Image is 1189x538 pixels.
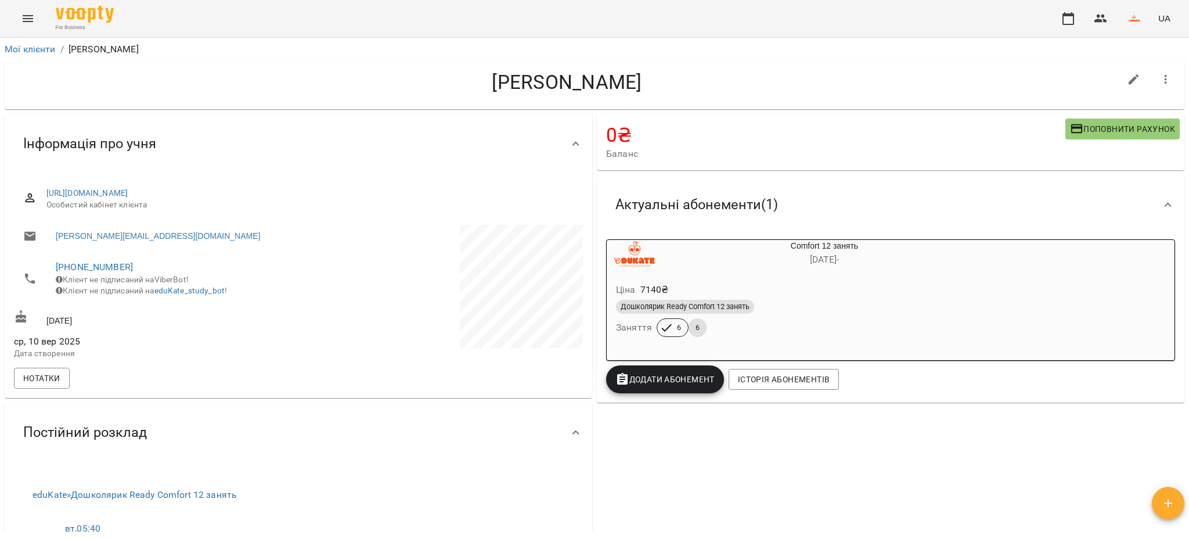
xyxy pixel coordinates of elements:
[607,240,662,268] div: Comfort 12 занять
[1158,12,1170,24] span: UA
[689,322,707,333] span: 6
[729,369,839,390] button: Історія абонементів
[23,135,156,153] span: Інформація про учня
[662,240,986,268] div: Comfort 12 занять
[33,489,237,500] a: eduKate»Дошколярик Ready Comfort 12 занять
[56,275,189,284] span: Клієнт не підписаний на ViberBot!
[810,254,839,265] span: [DATE] -
[738,372,830,386] span: Історія абонементів
[1070,122,1175,136] span: Поповнити рахунок
[23,371,60,385] span: Нотатки
[597,175,1184,235] div: Актуальні абонементи(1)
[606,365,724,393] button: Додати Абонемент
[616,302,754,312] span: Дошколярик Ready Comfort 12 занять
[1065,119,1180,139] button: Поповнити рахунок
[14,348,296,360] p: Дата створення
[46,199,574,211] span: Особистий кабінет клієнта
[56,286,227,295] span: Клієнт не підписаний на !
[14,70,1120,94] h4: [PERSON_NAME]
[14,368,70,389] button: Нотатки
[154,286,225,295] a: eduKate_study_bot
[56,24,114,31] span: For Business
[60,42,64,56] li: /
[14,5,42,33] button: Menu
[616,282,636,298] h6: Ціна
[23,424,147,442] span: Постійний розклад
[5,44,56,55] a: Мої клієнти
[56,6,114,23] img: Voopty Logo
[607,240,986,351] button: Comfort 12 занять[DATE]- Ціна7140₴Дошколярик Ready Comfort 12 занятьЗаняття66
[14,335,296,349] span: ср, 10 вер 2025
[5,403,592,462] div: Постійний розклад
[606,147,1065,161] span: Баланс
[606,123,1065,147] h4: 0 ₴
[616,320,652,336] h6: Заняття
[615,372,715,386] span: Додати Абонемент
[5,42,1184,56] nav: breadcrumb
[5,114,592,174] div: Інформація про учня
[640,283,669,297] p: 7140 ₴
[12,307,298,329] div: [DATE]
[615,196,778,214] span: Актуальні абонементи ( 1 )
[69,42,139,56] p: [PERSON_NAME]
[1126,10,1142,27] img: 86f377443daa486b3a215227427d088a.png
[1154,8,1175,29] button: UA
[670,322,688,333] span: 6
[46,188,128,198] a: [URL][DOMAIN_NAME]
[65,523,100,534] a: вт,05:40
[56,261,133,272] a: [PHONE_NUMBER]
[56,230,260,242] a: [PERSON_NAME][EMAIL_ADDRESS][DOMAIN_NAME]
